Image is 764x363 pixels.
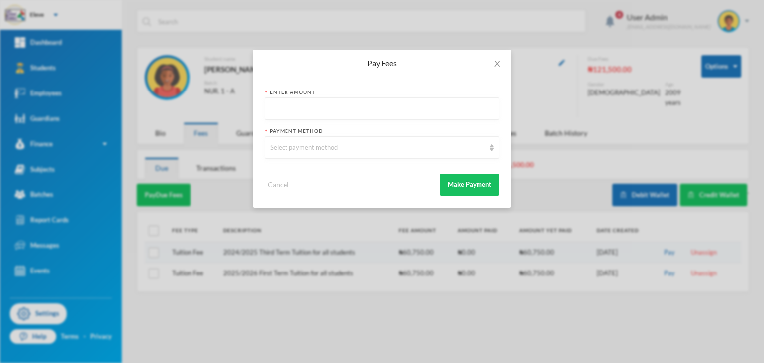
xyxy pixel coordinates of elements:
i: icon: close [493,60,501,68]
div: Pay Fees [265,58,499,69]
button: Make Payment [440,174,499,196]
div: Payment Method [265,127,499,135]
button: Cancel [265,179,292,190]
div: Enter Amount [265,89,499,96]
button: Close [483,50,511,78]
div: Select payment method [270,143,485,153]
